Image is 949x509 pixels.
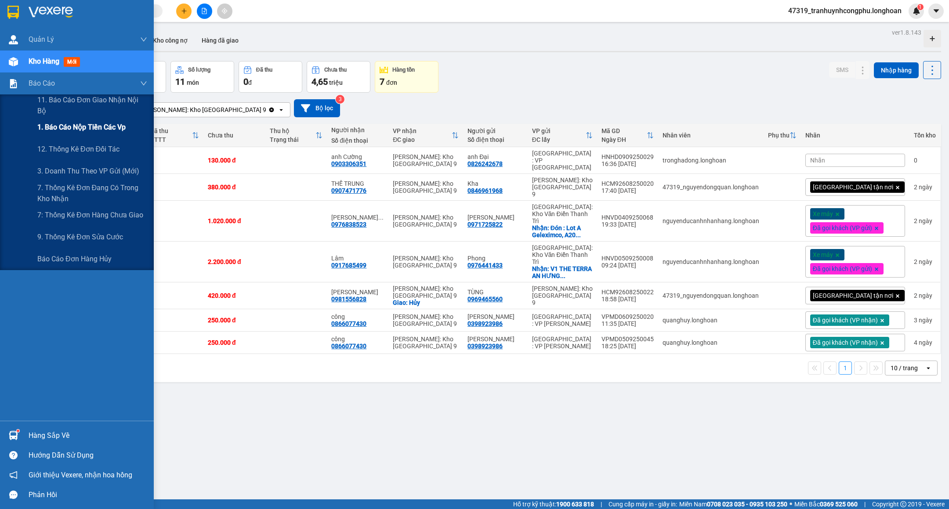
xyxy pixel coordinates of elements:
div: 0398923986 [467,320,503,327]
div: 2 [914,217,936,224]
strong: 0708 023 035 - 0935 103 250 [707,501,787,508]
div: 420.000 đ [208,292,261,299]
div: VPMD0509250045 [601,336,654,343]
div: 19:33 [DATE] [601,221,654,228]
div: 3 [914,317,936,324]
div: công [331,313,384,320]
span: CÔNG TY TNHH CHUYỂN PHÁT NHANH BẢO AN [68,29,121,61]
span: notification [9,471,18,479]
span: Miền Bắc [794,499,858,509]
div: [GEOGRAPHIC_DATA]: Kho Văn Điển Thanh Trì [532,244,593,265]
div: Lâm [331,255,384,262]
th: Toggle SortBy [528,124,597,147]
span: [PHONE_NUMBER] [4,38,67,53]
span: message [9,491,18,499]
div: [PERSON_NAME]: Kho [GEOGRAPHIC_DATA] 9 [393,336,459,350]
div: [PERSON_NAME]: Kho [GEOGRAPHIC_DATA] 9 [393,153,459,167]
div: HTTT [150,136,192,143]
button: SMS [829,62,855,78]
span: plus [181,8,187,14]
div: 0903306351 [331,160,366,167]
span: Hỗ trợ kỹ thuật: [513,499,594,509]
button: 1 [839,361,852,375]
div: VP nhận [393,127,452,134]
span: Nhãn [810,157,825,164]
strong: CSKH: [24,38,47,45]
div: 18:58 [DATE] [601,296,654,303]
span: ngày [919,292,932,299]
div: Số lượng [188,67,210,73]
div: 10 / trang [891,364,918,372]
div: 0917685499 [331,262,366,269]
div: [PERSON_NAME]: Kho [GEOGRAPHIC_DATA] 9 [532,285,593,306]
div: 0976441433 [467,262,503,269]
div: [PERSON_NAME]: Kho [GEOGRAPHIC_DATA] 9 [393,313,459,327]
button: file-add [197,4,212,19]
span: ngày [919,258,932,265]
div: quanghuy.longhoan [663,317,759,324]
button: Kho công nợ [146,30,195,51]
div: 250.000 đ [208,317,261,324]
span: mới [64,57,80,67]
span: ... [560,272,565,279]
span: Báo cáo [29,78,55,89]
div: [GEOGRAPHIC_DATA] : VP [PERSON_NAME] [532,336,593,350]
span: Ngày in phiếu: 19:03 ngày [31,18,153,27]
span: triệu [329,79,343,86]
div: 11:35 [DATE] [601,320,654,327]
div: HCM92608250020 [601,180,654,187]
div: anh Cường [331,153,384,160]
span: Đã gọi khách (VP gửi) [813,265,872,273]
span: | [864,499,866,509]
span: món [187,79,199,86]
div: [PERSON_NAME]: Kho [GEOGRAPHIC_DATA] 9 [532,177,593,198]
button: Số lượng11món [170,61,234,93]
div: Phụ thu [768,132,790,139]
span: Kho hàng [29,57,59,65]
div: Phản hồi [29,488,147,502]
span: 11. Báo cáo đơn giao nhận nội bộ [37,94,147,116]
th: Toggle SortBy [597,124,658,147]
button: Bộ lọc [294,99,340,117]
div: 47319_nguyendongquan.longhoan [663,184,759,191]
th: Toggle SortBy [145,124,203,147]
span: ... [576,231,581,238]
span: 1 [919,4,922,10]
span: đơn [386,79,397,86]
div: Mã GD [601,127,647,134]
span: [DATE] [127,18,153,27]
div: anh Đại [467,153,523,160]
img: icon-new-feature [913,7,920,15]
div: Nhận: Đón : Lot A Geleximco, A20 NV9 Le Trong Tan St., P.Tây Mỗ, TP.Hà Nội [532,224,593,238]
span: 7 [380,76,384,87]
button: Chưa thu4,65 triệu [307,61,370,93]
div: [PERSON_NAME]: Kho [GEOGRAPHIC_DATA] 9 [393,180,459,194]
span: caret-down [932,7,940,15]
th: Toggle SortBy [265,124,327,147]
div: VP gửi [532,127,586,134]
div: ĐC lấy [532,136,586,143]
div: ĐẶNG ĐỊNH [331,289,384,296]
span: 7. Thống kê đơn đang có trong kho nhận [37,182,147,204]
div: Kha [467,180,523,187]
div: VPMD0609250020 [601,313,654,320]
div: tronghadong.longhoan [663,157,759,164]
div: 2 [914,292,936,299]
div: 4 [914,339,936,346]
button: Đã thu0đ [239,61,302,93]
span: [GEOGRAPHIC_DATA] tận nơi [813,292,893,300]
div: 250.000 đ [208,339,261,346]
strong: 0369 525 060 [820,501,858,508]
div: Số điện thoại [331,137,384,144]
span: ngày [919,217,932,224]
svg: Clear value [268,106,275,113]
div: Tạo kho hàng mới [924,30,941,47]
button: caret-down [928,4,944,19]
button: Hàng đã giao [195,30,246,51]
span: [GEOGRAPHIC_DATA] tận nơi [813,183,893,191]
strong: MST: [123,42,139,49]
div: [PERSON_NAME]: Kho [GEOGRAPHIC_DATA] 9 [393,214,459,228]
div: 0976838523 [331,221,366,228]
span: Quản Lý [29,34,54,45]
img: warehouse-icon [9,431,18,440]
